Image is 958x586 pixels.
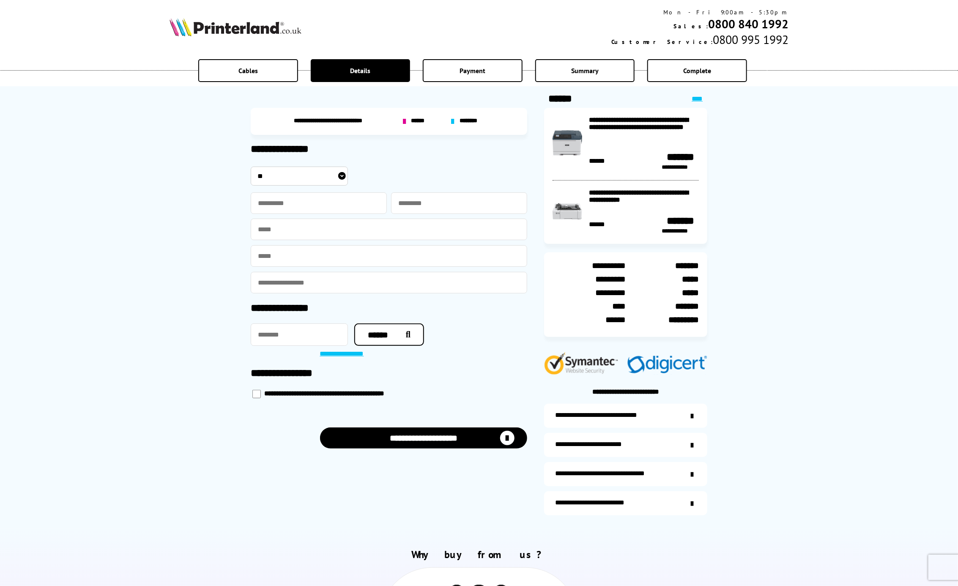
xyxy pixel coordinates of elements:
img: Printerland Logo [170,18,301,36]
a: secure-website [544,491,707,515]
span: Cables [238,66,258,75]
span: Customer Service: [611,38,713,46]
span: Sales: [673,22,708,30]
span: Summary [571,66,599,75]
span: Complete [683,66,711,75]
a: additional-ink [544,404,707,428]
div: Mon - Fri 9:00am - 5:30pm [611,8,788,16]
span: Details [350,66,370,75]
a: items-arrive [544,433,707,457]
h2: Why buy from us? [170,548,788,561]
a: 0800 840 1992 [708,16,788,32]
span: 0800 995 1992 [713,32,788,47]
span: Payment [460,66,486,75]
a: additional-cables [544,462,707,486]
